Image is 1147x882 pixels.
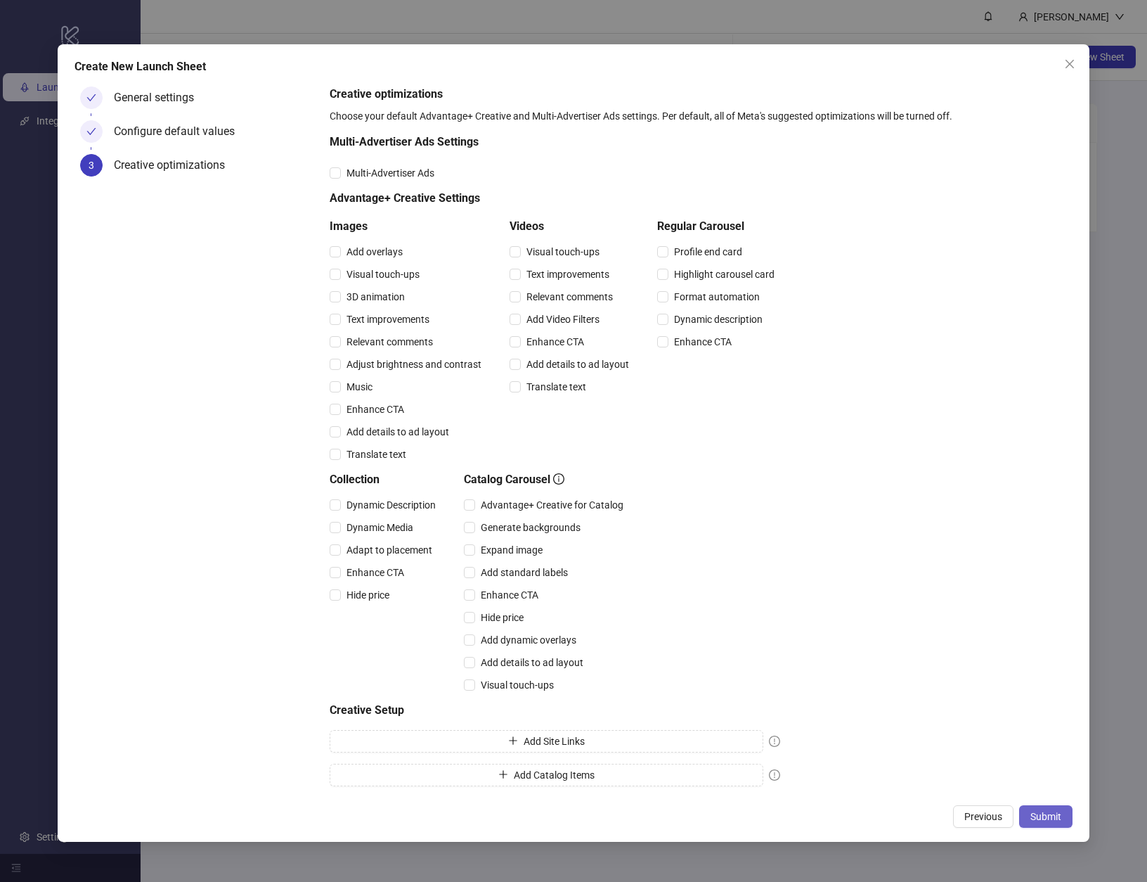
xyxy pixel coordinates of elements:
[521,289,618,305] span: Relevant comments
[341,402,410,417] span: Enhance CTA
[74,58,1073,75] div: Create New Launch Sheet
[769,769,780,781] span: exclamation-circle
[330,702,780,719] h5: Creative Setup
[510,218,635,235] h5: Videos
[341,334,439,350] span: Relevant comments
[475,497,629,513] span: Advantage+ Creative for Catalog
[341,587,395,603] span: Hide price
[341,267,425,282] span: Visual touch-ups
[475,565,573,580] span: Add standard labels
[475,632,582,648] span: Add dynamic overlays
[668,334,737,350] span: Enhance CTA
[341,497,441,513] span: Dynamic Description
[341,289,410,305] span: 3D animation
[514,769,595,781] span: Add Catalog Items
[341,565,410,580] span: Enhance CTA
[341,165,440,181] span: Multi-Advertiser Ads
[553,473,564,485] span: info-circle
[524,736,585,747] span: Add Site Links
[114,87,205,109] div: General settings
[1058,53,1081,75] button: Close
[964,811,1002,822] span: Previous
[86,93,96,103] span: check
[475,655,589,670] span: Add details to ad layout
[521,312,605,327] span: Add Video Filters
[341,312,435,327] span: Text improvements
[341,542,438,558] span: Adapt to placement
[475,520,586,535] span: Generate backgrounds
[114,120,246,143] div: Configure default values
[475,610,529,625] span: Hide price
[475,587,544,603] span: Enhance CTA
[668,312,768,327] span: Dynamic description
[341,447,412,462] span: Translate text
[668,244,748,260] span: Profile end card
[1019,805,1073,828] button: Submit
[86,127,96,136] span: check
[953,805,1013,828] button: Previous
[341,244,408,260] span: Add overlays
[330,134,780,151] h5: Multi-Advertiser Ads Settings
[1030,811,1061,822] span: Submit
[341,520,419,535] span: Dynamic Media
[341,379,378,395] span: Music
[769,736,780,747] span: exclamation-circle
[668,267,780,282] span: Highlight carousel card
[330,218,487,235] h5: Images
[521,267,615,282] span: Text improvements
[521,334,590,350] span: Enhance CTA
[475,542,548,558] span: Expand image
[341,357,487,372] span: Adjust brightness and contrast
[657,218,780,235] h5: Regular Carousel
[464,471,629,488] h5: Catalog Carousel
[330,471,441,488] h5: Collection
[521,244,605,260] span: Visual touch-ups
[330,764,763,786] button: Add Catalog Items
[475,677,559,693] span: Visual touch-ups
[1064,58,1075,70] span: close
[114,154,236,177] div: Creative optimizations
[89,160,94,171] span: 3
[498,769,508,779] span: plus
[341,424,455,440] span: Add details to ad layout
[508,736,518,746] span: plus
[521,357,635,372] span: Add details to ad layout
[330,730,763,753] button: Add Site Links
[330,108,1068,124] div: Choose your default Advantage+ Creative and Multi-Advertiser Ads settings. Per default, all of Me...
[330,86,1068,103] h5: Creative optimizations
[668,289,765,305] span: Format automation
[521,379,592,395] span: Translate text
[330,190,780,207] h5: Advantage+ Creative Settings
